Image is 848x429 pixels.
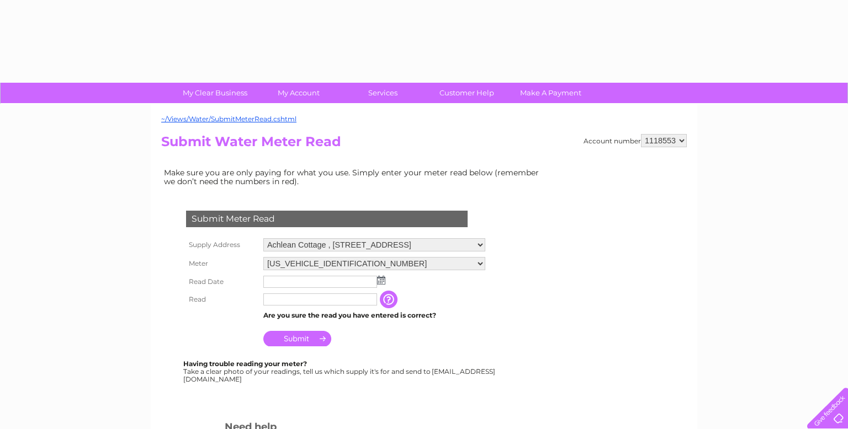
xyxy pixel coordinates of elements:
[380,291,400,308] input: Information
[161,115,296,123] a: ~/Views/Water/SubmitMeterRead.cshtml
[161,165,548,189] td: Make sure you are only paying for what you use. Simply enter your meter read below (remember we d...
[183,235,261,254] th: Supply Address
[505,83,596,103] a: Make A Payment
[186,211,468,227] div: Submit Meter Read
[421,83,512,103] a: Customer Help
[161,134,687,155] h2: Submit Water Meter Read
[337,83,428,103] a: Services
[183,360,497,383] div: Take a clear photo of your readings, tell us which supply it's for and send to [EMAIL_ADDRESS][DO...
[183,254,261,273] th: Meter
[183,273,261,291] th: Read Date
[261,308,488,323] td: Are you sure the read you have entered is correct?
[253,83,344,103] a: My Account
[183,291,261,308] th: Read
[263,331,331,346] input: Submit
[377,276,385,285] img: ...
[584,134,687,147] div: Account number
[169,83,261,103] a: My Clear Business
[183,360,307,368] b: Having trouble reading your meter?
